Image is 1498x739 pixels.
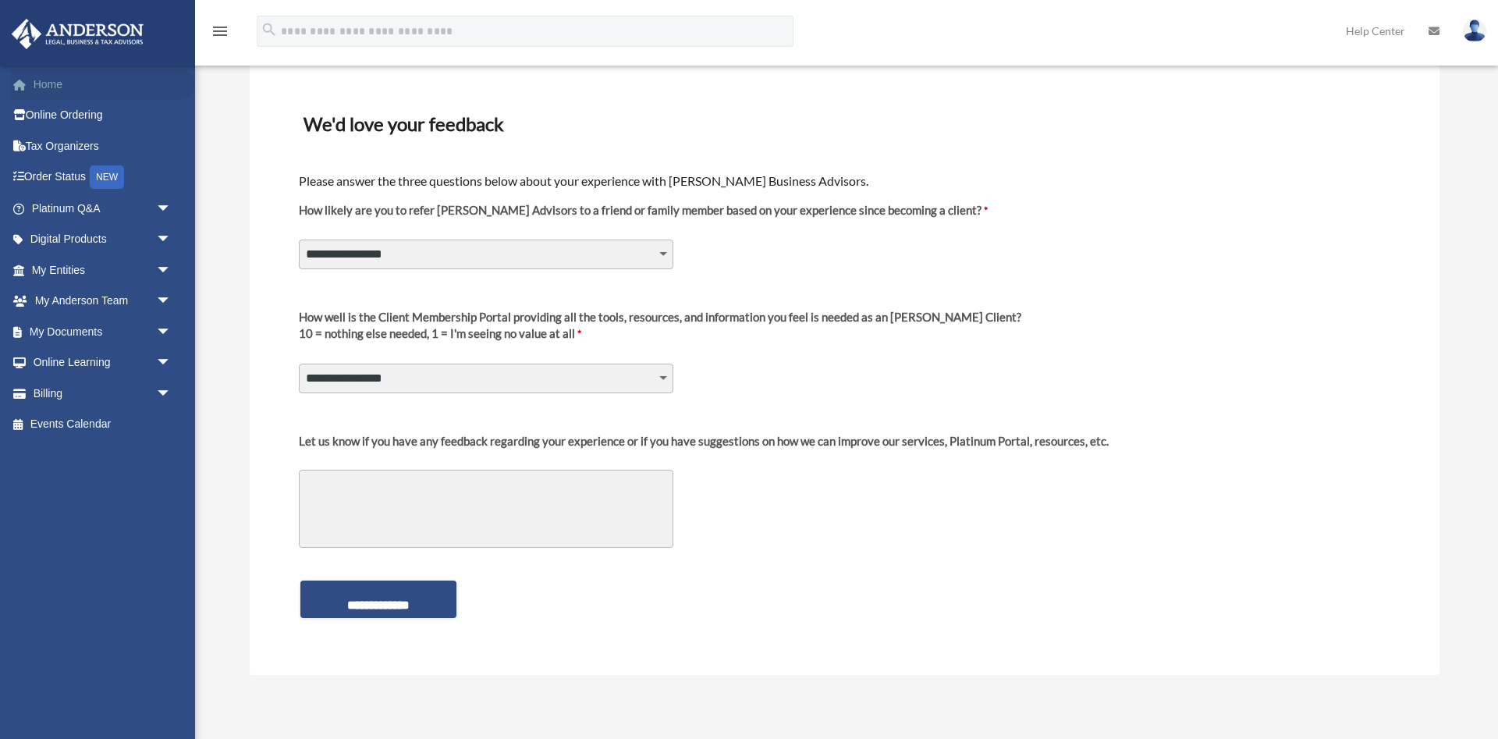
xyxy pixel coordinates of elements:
[156,224,187,256] span: arrow_drop_down
[297,108,1392,140] h3: We'd love your feedback
[299,309,1021,354] label: 10 = nothing else needed, 1 = I'm seeing no value at all
[261,21,278,38] i: search
[156,316,187,348] span: arrow_drop_down
[11,316,195,347] a: My Documentsarrow_drop_down
[156,347,187,379] span: arrow_drop_down
[1463,20,1486,42] img: User Pic
[156,254,187,286] span: arrow_drop_down
[156,286,187,318] span: arrow_drop_down
[299,172,1390,190] h4: Please answer the three questions below about your experience with [PERSON_NAME] Business Advisors.
[11,130,195,162] a: Tax Organizers
[11,69,195,100] a: Home
[299,309,1021,325] div: How well is the Client Membership Portal providing all the tools, resources, and information you ...
[11,378,195,409] a: Billingarrow_drop_down
[11,254,195,286] a: My Entitiesarrow_drop_down
[7,19,148,49] img: Anderson Advisors Platinum Portal
[11,347,195,378] a: Online Learningarrow_drop_down
[11,224,195,255] a: Digital Productsarrow_drop_down
[211,22,229,41] i: menu
[11,100,195,131] a: Online Ordering
[11,162,195,194] a: Order StatusNEW
[156,193,187,225] span: arrow_drop_down
[11,286,195,317] a: My Anderson Teamarrow_drop_down
[211,27,229,41] a: menu
[299,433,1109,449] div: Let us know if you have any feedback regarding your experience or if you have suggestions on how ...
[90,165,124,189] div: NEW
[11,409,195,440] a: Events Calendar
[11,193,195,224] a: Platinum Q&Aarrow_drop_down
[156,378,187,410] span: arrow_drop_down
[299,202,988,231] label: How likely are you to refer [PERSON_NAME] Advisors to a friend or family member based on your exp...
